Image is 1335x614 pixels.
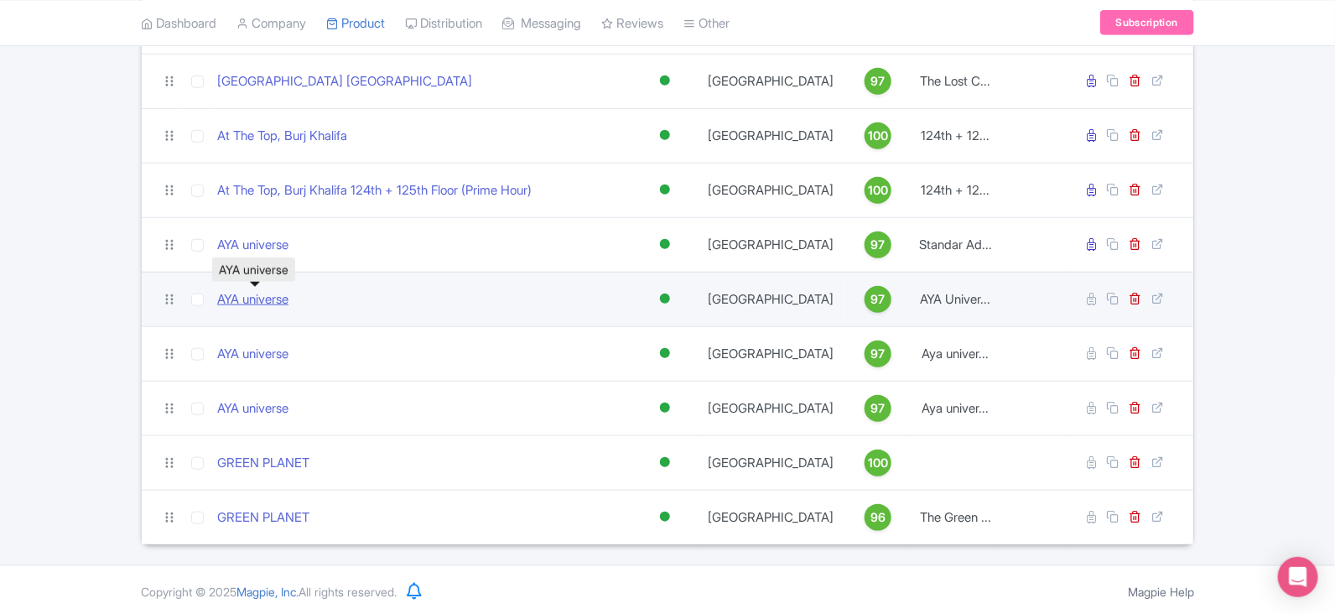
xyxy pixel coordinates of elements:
td: AYA Univer... [912,272,1000,326]
div: Active [657,396,673,420]
a: At The Top, Burj Khalifa [217,127,347,146]
a: [GEOGRAPHIC_DATA] [GEOGRAPHIC_DATA] [217,72,472,91]
td: [GEOGRAPHIC_DATA] [699,326,844,381]
div: Copyright © 2025 All rights reserved. [131,583,407,601]
div: Open Intercom Messenger [1278,557,1318,597]
a: Subscription [1100,10,1194,35]
div: Active [657,450,673,475]
a: 100 [851,177,906,204]
a: 97 [851,68,906,95]
td: [GEOGRAPHIC_DATA] [699,490,844,544]
div: Active [657,287,673,311]
a: 97 [851,341,906,367]
a: AYA universe [217,399,288,419]
a: At The Top, Burj Khalifa 124th + 125th Floor (Prime Hour) [217,181,532,200]
td: 124th + 12... [912,163,1000,217]
td: [GEOGRAPHIC_DATA] [699,163,844,217]
td: The Lost C... [912,54,1000,108]
span: 97 [871,72,886,91]
div: AYA universe [212,258,295,282]
a: AYA universe [217,345,288,364]
td: The Green ... [912,490,1000,544]
span: 97 [871,236,886,254]
span: 97 [871,290,886,309]
a: 97 [851,286,906,313]
a: GREEN PLANET [217,508,309,528]
span: 97 [871,399,886,418]
td: [GEOGRAPHIC_DATA] [699,217,844,272]
a: Magpie Help [1128,585,1194,599]
a: AYA universe [217,236,288,255]
a: 100 [851,450,906,476]
td: [GEOGRAPHIC_DATA] [699,272,844,326]
td: [GEOGRAPHIC_DATA] [699,435,844,490]
div: Active [657,123,673,148]
div: Active [657,505,673,529]
a: AYA universe [217,290,288,310]
td: Aya univer... [912,381,1000,435]
div: Active [657,178,673,202]
a: 97 [851,395,906,422]
div: Active [657,69,673,93]
td: Aya univer... [912,326,1000,381]
td: [GEOGRAPHIC_DATA] [699,108,844,163]
span: 96 [870,508,886,527]
td: 124th + 12... [912,108,1000,163]
span: 97 [871,345,886,363]
td: Standar Ad... [912,217,1000,272]
a: 97 [851,232,906,258]
div: Active [657,341,673,366]
span: 100 [868,181,888,200]
span: Magpie, Inc. [236,585,299,599]
a: 96 [851,504,906,531]
span: 100 [868,454,888,472]
div: Active [657,232,673,257]
span: 100 [868,127,888,145]
a: 100 [851,122,906,149]
a: GREEN PLANET [217,454,309,473]
td: [GEOGRAPHIC_DATA] [699,381,844,435]
td: [GEOGRAPHIC_DATA] [699,54,844,108]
